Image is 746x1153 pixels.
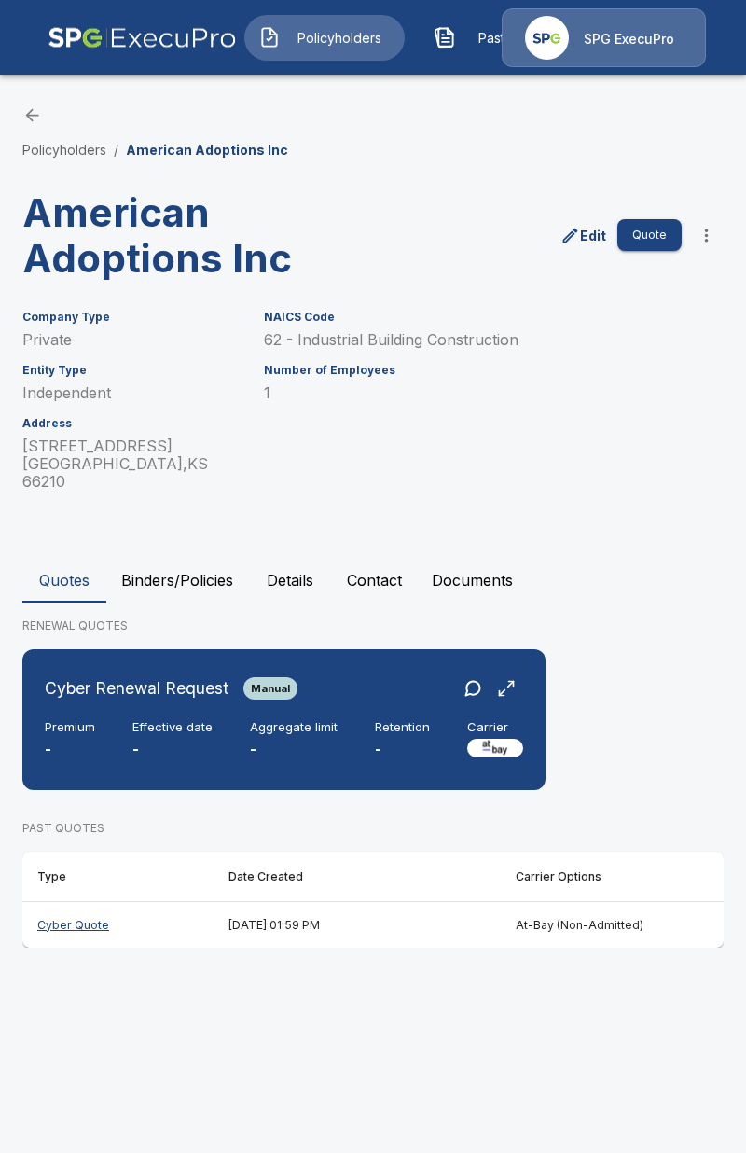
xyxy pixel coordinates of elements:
p: SPG ExecuPro [584,30,674,49]
h6: Cyber Renewal Request [45,675,228,702]
button: Quotes [22,558,106,603]
span: Policyholders [288,28,391,48]
p: Edit [580,226,606,245]
p: - [45,739,95,760]
button: Binders/Policies [106,558,248,603]
p: - [250,739,338,760]
a: Policyholders [22,142,106,158]
h6: Effective date [132,720,213,735]
th: Cyber Quote [22,901,214,948]
th: Date Created [214,852,501,902]
th: [DATE] 01:59 PM [214,901,501,948]
th: Type [22,852,214,902]
button: Quote [617,219,682,250]
h6: Carrier [467,720,523,735]
p: 62 - Industrial Building Construction [264,331,603,349]
img: Past quotes Icon [434,26,456,49]
h6: Retention [375,720,430,735]
p: RENEWAL QUOTES [22,618,724,634]
h6: Entity Type [22,364,242,377]
a: Agency IconSPG ExecuPro [502,8,706,67]
p: - [375,739,430,760]
img: Carrier [467,739,523,757]
h6: Company Type [22,311,242,324]
h6: Address [22,417,242,430]
h3: American Adoptions Inc [22,189,366,281]
p: Independent [22,384,242,402]
p: PAST QUOTES [22,820,724,837]
table: responsive table [22,852,724,949]
p: - [132,739,213,760]
button: Past quotes IconPast quotes [420,15,580,61]
span: Past quotes [463,28,566,48]
button: more [689,218,724,253]
div: policyholder tabs [22,558,724,603]
button: Documents [417,558,528,603]
p: [STREET_ADDRESS] [GEOGRAPHIC_DATA] , KS 66210 [22,438,242,491]
img: AA Logo [48,8,237,67]
th: At-Bay (Non-Admitted) [501,901,724,948]
th: Carrier Options [501,852,724,902]
img: Agency Icon [525,16,569,60]
h6: Aggregate limit [250,720,338,735]
button: Details [248,558,332,603]
button: Policyholders IconPolicyholders [244,15,405,61]
img: Policyholders Icon [258,26,281,49]
p: Private [22,331,242,349]
li: / [114,140,118,160]
span: Manual [243,682,297,695]
a: back [22,105,42,125]
p: 1 [264,384,603,402]
nav: breadcrumb [22,140,288,160]
a: edit [557,222,610,249]
h6: Number of Employees [264,364,603,377]
h6: NAICS Code [264,311,603,324]
h6: Premium [45,720,95,735]
p: American Adoptions Inc [126,140,288,160]
button: Contact [332,558,417,603]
